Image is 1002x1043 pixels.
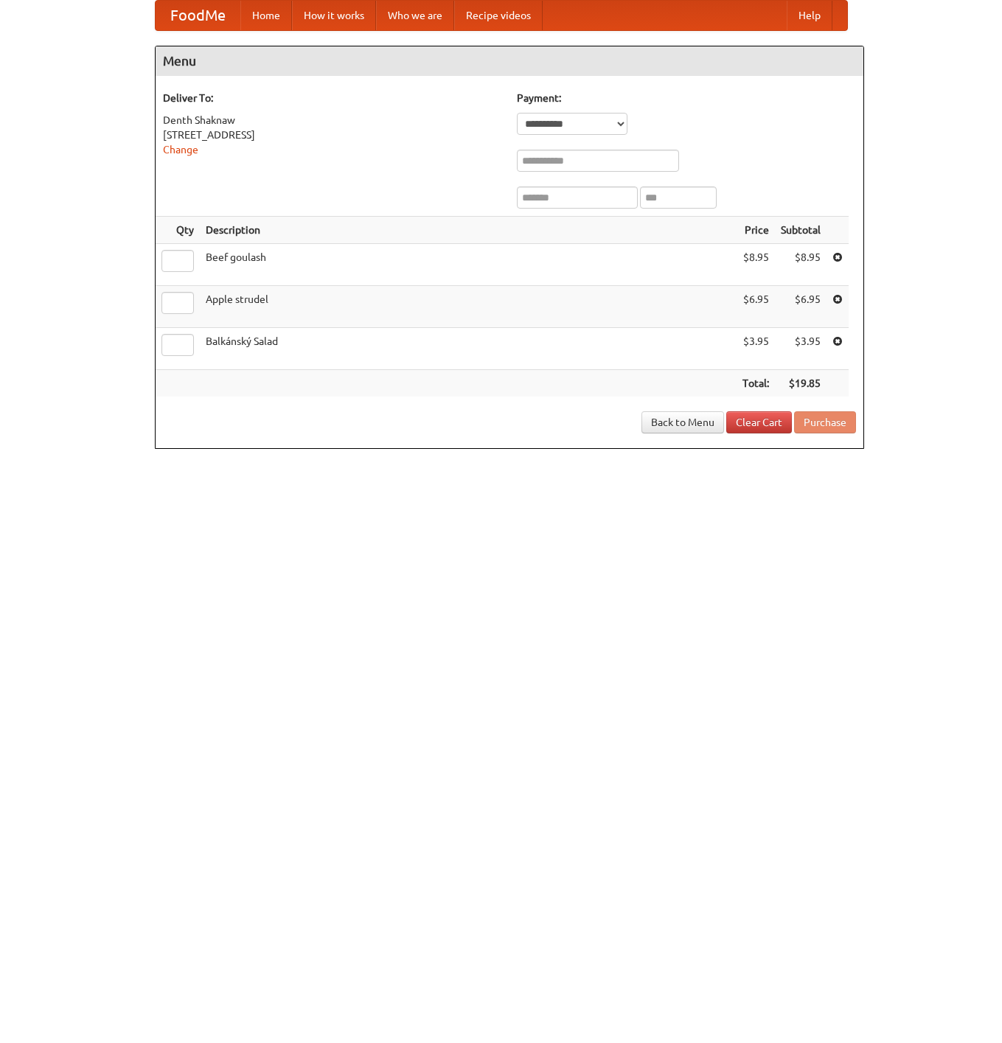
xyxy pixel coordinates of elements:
div: [STREET_ADDRESS] [163,128,502,142]
th: Qty [156,217,200,244]
th: Subtotal [775,217,827,244]
a: How it works [292,1,376,30]
td: Balkánský Salad [200,328,737,370]
h4: Menu [156,46,863,76]
th: Description [200,217,737,244]
a: Clear Cart [726,411,792,433]
a: Help [787,1,832,30]
td: $8.95 [775,244,827,286]
td: $6.95 [775,286,827,328]
a: FoodMe [156,1,240,30]
td: Apple strudel [200,286,737,328]
td: $8.95 [737,244,775,286]
th: Total: [737,370,775,397]
h5: Payment: [517,91,856,105]
a: Change [163,144,198,156]
a: Recipe videos [454,1,543,30]
a: Home [240,1,292,30]
a: Who we are [376,1,454,30]
th: Price [737,217,775,244]
h5: Deliver To: [163,91,502,105]
td: $3.95 [775,328,827,370]
td: Beef goulash [200,244,737,286]
div: Denth Shaknaw [163,113,502,128]
a: Back to Menu [641,411,724,433]
button: Purchase [794,411,856,433]
td: $6.95 [737,286,775,328]
td: $3.95 [737,328,775,370]
th: $19.85 [775,370,827,397]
